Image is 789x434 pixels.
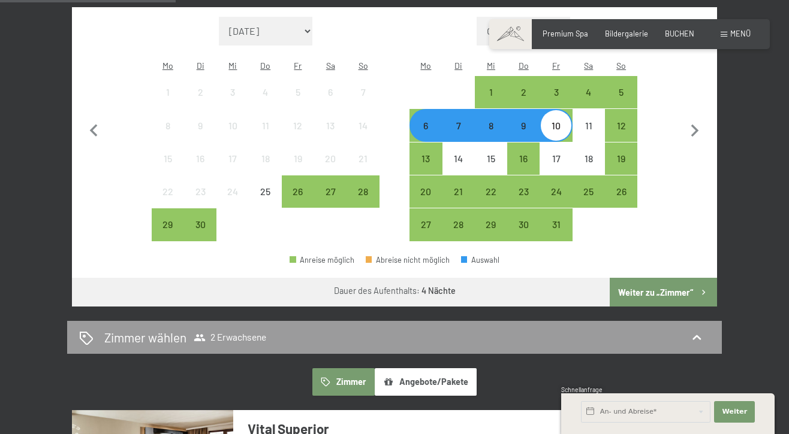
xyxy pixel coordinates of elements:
[409,109,442,141] div: Anreise möglich
[152,76,184,108] div: Anreise nicht möglich
[475,208,507,241] div: Anreise möglich
[314,109,347,141] div: Anreise nicht möglich
[475,175,507,208] div: Anreise möglich
[409,175,442,208] div: Mon Oct 20 2025
[605,29,648,38] span: Bildergalerie
[606,121,636,151] div: 12
[152,208,184,241] div: Anreise möglich
[218,121,248,151] div: 10
[312,368,375,396] button: Zimmer
[541,87,571,117] div: 3
[507,175,540,208] div: Anreise möglich
[487,60,495,71] abbr: Mittwoch
[152,76,184,108] div: Mon Sep 01 2025
[153,187,183,217] div: 22
[605,76,637,108] div: Sun Oct 05 2025
[442,208,475,241] div: Tue Oct 28 2025
[476,87,506,117] div: 1
[475,109,507,141] div: Wed Oct 08 2025
[409,142,442,175] div: Mon Oct 13 2025
[605,76,637,108] div: Anreise möglich
[730,29,751,38] span: Menü
[282,109,314,141] div: Fri Sep 12 2025
[507,175,540,208] div: Thu Oct 23 2025
[475,142,507,175] div: Anreise nicht möglich
[507,142,540,175] div: Anreise möglich
[605,142,637,175] div: Anreise möglich
[540,76,572,108] div: Anreise möglich
[552,60,560,71] abbr: Freitag
[216,142,249,175] div: Wed Sep 17 2025
[184,109,216,141] div: Tue Sep 09 2025
[616,60,626,71] abbr: Sonntag
[216,142,249,175] div: Anreise nicht möglich
[314,142,347,175] div: Anreise nicht möglich
[574,154,604,184] div: 18
[454,60,462,71] abbr: Dienstag
[185,187,215,217] div: 23
[260,60,270,71] abbr: Donnerstag
[442,109,475,141] div: Anreise möglich
[573,175,605,208] div: Sat Oct 25 2025
[249,76,282,108] div: Anreise nicht möglich
[543,29,588,38] a: Premium Spa
[444,220,474,250] div: 28
[411,187,441,217] div: 20
[508,187,538,217] div: 23
[282,175,314,208] div: Anreise möglich
[185,87,215,117] div: 2
[184,76,216,108] div: Tue Sep 02 2025
[152,109,184,141] div: Mon Sep 08 2025
[218,154,248,184] div: 17
[347,109,379,141] div: Anreise nicht möglich
[251,121,281,151] div: 11
[283,154,313,184] div: 19
[283,87,313,117] div: 5
[540,208,572,241] div: Anreise möglich
[283,121,313,151] div: 12
[184,76,216,108] div: Anreise nicht möglich
[540,109,572,141] div: Fri Oct 10 2025
[184,109,216,141] div: Anreise nicht möglich
[442,142,475,175] div: Tue Oct 14 2025
[185,154,215,184] div: 16
[348,87,378,117] div: 7
[411,121,441,151] div: 6
[541,187,571,217] div: 24
[573,76,605,108] div: Sat Oct 04 2025
[153,87,183,117] div: 1
[442,175,475,208] div: Tue Oct 21 2025
[606,87,636,117] div: 5
[507,76,540,108] div: Anreise möglich
[82,17,107,242] button: Vorheriger Monat
[574,187,604,217] div: 25
[508,121,538,151] div: 9
[420,60,431,71] abbr: Montag
[366,256,450,264] div: Abreise nicht möglich
[326,60,335,71] abbr: Samstag
[475,142,507,175] div: Wed Oct 15 2025
[665,29,694,38] span: BUCHEN
[409,208,442,241] div: Anreise möglich
[197,60,204,71] abbr: Dienstag
[347,142,379,175] div: Anreise nicht möglich
[216,175,249,208] div: Anreise nicht möglich
[282,76,314,108] div: Anreise nicht möglich
[574,121,604,151] div: 11
[540,76,572,108] div: Fri Oct 03 2025
[184,208,216,241] div: Tue Sep 30 2025
[290,256,354,264] div: Anreise möglich
[153,220,183,250] div: 29
[540,175,572,208] div: Fri Oct 24 2025
[475,109,507,141] div: Anreise möglich
[444,154,474,184] div: 14
[540,142,572,175] div: Anreise nicht möglich
[216,175,249,208] div: Wed Sep 24 2025
[508,87,538,117] div: 2
[475,175,507,208] div: Wed Oct 22 2025
[162,60,173,71] abbr: Montag
[714,401,755,423] button: Weiter
[294,60,302,71] abbr: Freitag
[347,76,379,108] div: Sun Sep 07 2025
